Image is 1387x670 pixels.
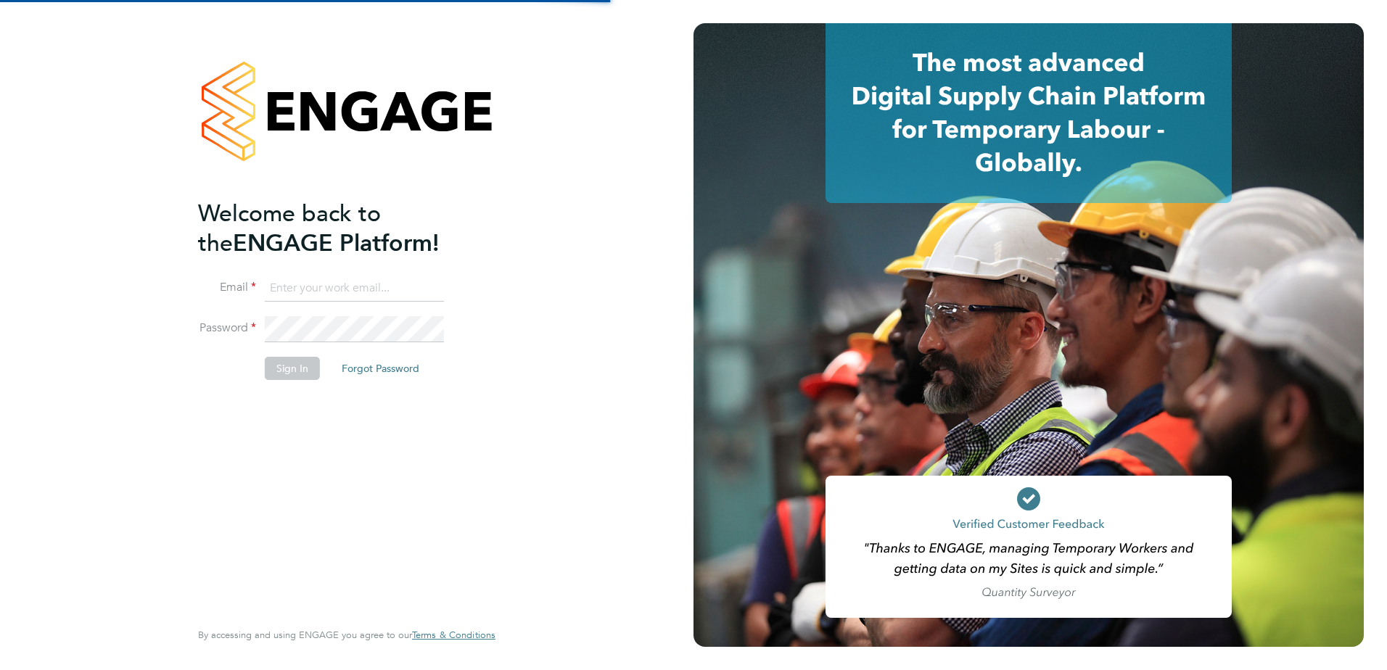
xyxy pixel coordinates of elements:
span: By accessing and using ENGAGE you agree to our [198,629,495,641]
button: Forgot Password [330,357,431,380]
span: Terms & Conditions [412,629,495,641]
label: Email [198,280,256,295]
h2: ENGAGE Platform! [198,199,481,258]
input: Enter your work email... [265,276,444,302]
span: Welcome back to the [198,199,381,257]
a: Terms & Conditions [412,629,495,641]
button: Sign In [265,357,320,380]
label: Password [198,320,256,336]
